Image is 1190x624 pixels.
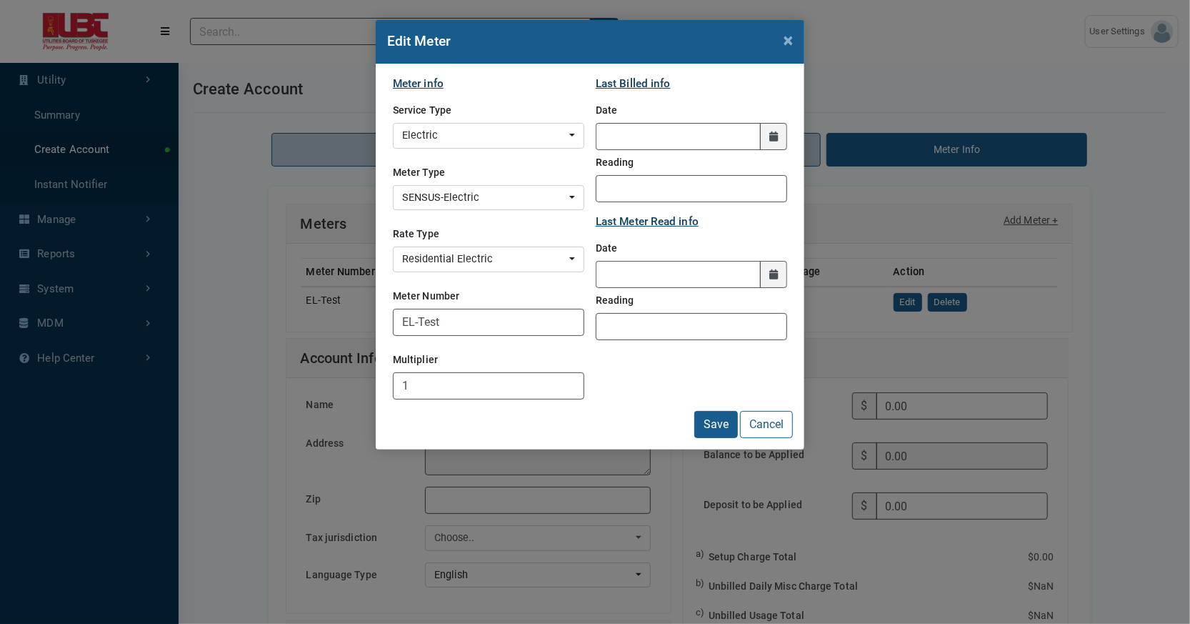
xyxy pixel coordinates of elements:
[596,214,787,230] legend: Last Meter Read info
[393,247,584,272] button: Residential Electric
[596,288,634,313] label: Reading
[393,185,584,211] button: SENSUS-Electric
[596,123,761,150] input: LastBilledDate
[694,411,738,438] button: Save
[393,222,439,247] label: Rate Type
[393,347,438,372] label: Multiplier
[772,20,804,60] button: Close
[596,236,617,261] label: Date
[402,190,566,206] div: SENSUS-Electric
[393,76,584,92] legend: Meter info
[402,252,566,267] div: Residential Electric
[393,123,584,149] button: Electric
[393,98,451,123] label: Service Type
[596,76,787,92] legend: Last Billed info
[393,160,445,185] label: Meter Type
[596,98,617,123] label: Date
[402,128,566,144] div: Electric
[740,411,793,438] button: Cancel
[387,31,451,52] h2: Edit Meter
[596,150,634,175] label: Reading
[393,284,459,309] label: Meter Number
[784,30,793,50] span: ×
